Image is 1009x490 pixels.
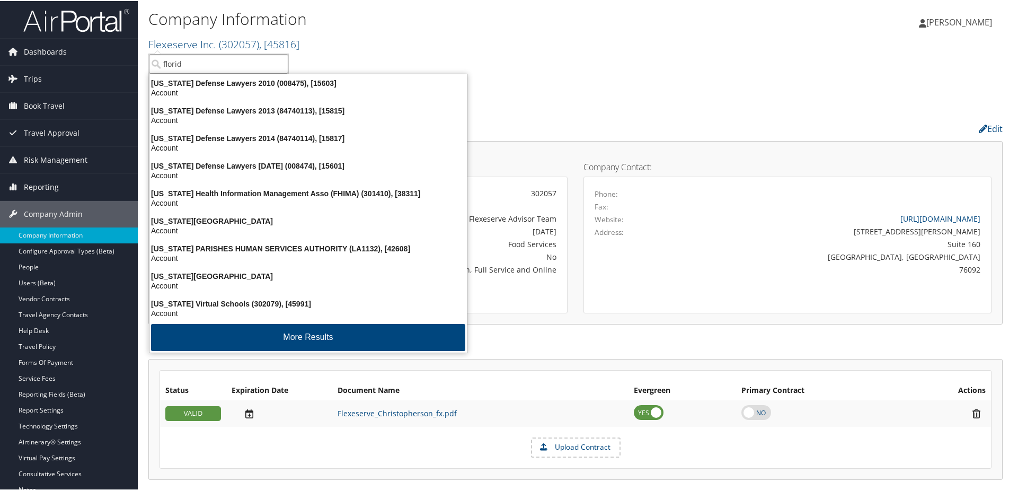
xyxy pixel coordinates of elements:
[595,226,624,237] label: Address:
[919,5,1003,37] a: [PERSON_NAME]
[595,213,624,224] label: Website:
[583,162,992,170] h4: Company Contact:
[148,36,299,50] a: Flexeserve Inc.
[926,15,992,27] span: [PERSON_NAME]
[979,122,1003,134] a: Edit
[24,119,79,145] span: Travel Approval
[24,65,42,91] span: Trips
[24,200,83,226] span: Company Admin
[143,308,473,317] div: Account
[143,243,473,252] div: [US_STATE] PARISHES HUMAN SERVICES AUTHORITY (LA1132), [42608]
[259,36,299,50] span: , [ 45816 ]
[226,380,332,399] th: Expiration Date
[148,336,1003,354] h2: Contracts:
[143,188,473,197] div: [US_STATE] Health Information Management Asso (FHIMA) (301410), [38311]
[143,87,473,97] div: Account
[24,38,67,64] span: Dashboards
[595,200,608,211] label: Fax:
[695,263,981,274] div: 76092
[148,7,718,29] h1: Company Information
[160,380,226,399] th: Status
[904,380,991,399] th: Actions
[143,142,473,152] div: Account
[151,323,465,350] button: More Results
[338,407,457,417] a: Flexeserve_Christopherson_fx.pdf
[143,170,473,179] div: Account
[695,250,981,261] div: [GEOGRAPHIC_DATA], [GEOGRAPHIC_DATA]
[219,36,259,50] span: ( 302057 )
[143,115,473,124] div: Account
[143,215,473,225] div: [US_STATE][GEOGRAPHIC_DATA]
[143,280,473,290] div: Account
[143,133,473,142] div: [US_STATE] Defense Lawyers 2014 (84740114), [15817]
[595,188,618,198] label: Phone:
[900,213,980,223] a: [URL][DOMAIN_NAME]
[332,380,629,399] th: Document Name
[23,7,129,32] img: airportal-logo.png
[143,298,473,308] div: [US_STATE] Virtual Schools (302079), [45991]
[143,197,473,207] div: Account
[143,225,473,234] div: Account
[24,92,65,118] span: Book Travel
[24,173,59,199] span: Reporting
[232,407,327,418] div: Add/Edit Date
[143,270,473,280] div: [US_STATE][GEOGRAPHIC_DATA]
[629,380,736,399] th: Evergreen
[143,252,473,262] div: Account
[736,380,904,399] th: Primary Contract
[143,160,473,170] div: [US_STATE] Defense Lawyers [DATE] (008474), [15601]
[695,225,981,236] div: [STREET_ADDRESS][PERSON_NAME]
[967,407,986,418] i: Remove Contract
[149,53,288,73] input: Search Accounts
[24,146,87,172] span: Risk Management
[165,405,221,420] div: VALID
[695,238,981,249] div: Suite 160
[532,437,619,456] label: Upload Contract
[143,105,473,115] div: [US_STATE] Defense Lawyers 2013 (84740113), [15815]
[143,77,473,87] div: [US_STATE] Defense Lawyers 2010 (008475), [15603]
